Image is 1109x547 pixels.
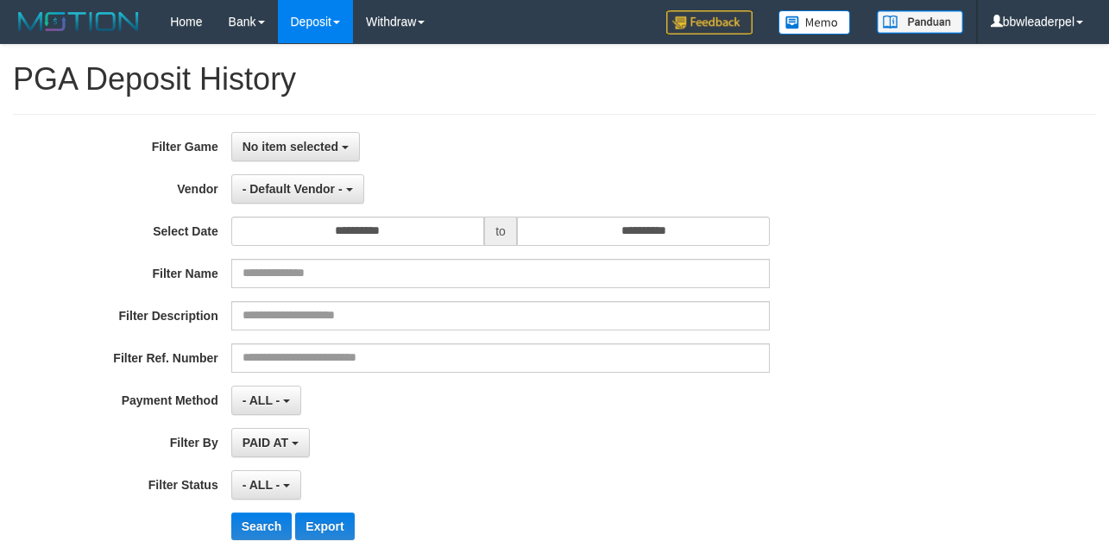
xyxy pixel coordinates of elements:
[243,140,338,154] span: No item selected
[484,217,517,246] span: to
[666,10,753,35] img: Feedback.jpg
[243,393,280,407] span: - ALL -
[231,174,364,204] button: - Default Vendor -
[243,182,343,196] span: - Default Vendor -
[243,478,280,492] span: - ALL -
[778,10,851,35] img: Button%20Memo.svg
[231,386,301,415] button: - ALL -
[231,428,310,457] button: PAID AT
[231,470,301,500] button: - ALL -
[13,9,144,35] img: MOTION_logo.png
[13,62,1096,97] h1: PGA Deposit History
[243,436,288,450] span: PAID AT
[877,10,963,34] img: panduan.png
[231,512,293,540] button: Search
[295,512,354,540] button: Export
[231,132,360,161] button: No item selected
